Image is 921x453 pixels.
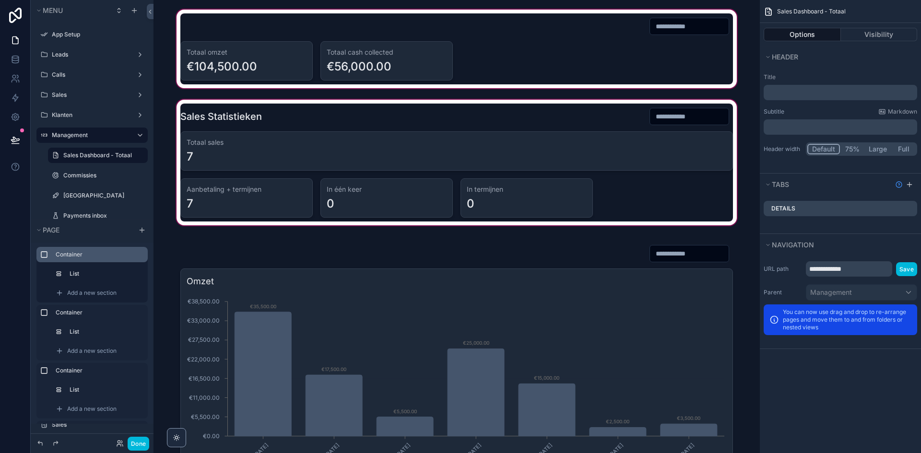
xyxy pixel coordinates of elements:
label: Details [771,205,795,212]
span: Header [772,53,798,61]
label: Commissies [63,172,142,179]
label: Management [52,131,129,139]
span: Markdown [888,108,917,116]
span: Menu [43,6,63,14]
button: Tabs [764,178,891,191]
label: App Setup [52,31,142,38]
label: Klanten [52,111,129,119]
button: Header [764,50,911,64]
span: Page [43,226,59,234]
label: Sales [52,91,129,99]
label: Payments inbox [63,212,142,220]
a: Markdown [878,108,917,116]
span: Tabs [772,180,789,188]
label: [GEOGRAPHIC_DATA] [63,192,142,199]
button: 75% [840,144,864,154]
button: Page [35,223,132,237]
svg: Show help information [895,181,903,188]
span: Navigation [772,241,814,249]
span: Add a new section [67,289,117,297]
button: Default [807,144,840,154]
label: URL path [764,265,802,273]
label: Leads [52,51,129,58]
div: scrollable content [31,243,153,424]
div: scrollable content [764,85,917,100]
button: Management [806,284,917,301]
button: Visibility [841,28,918,41]
label: Parent [764,289,802,296]
label: Container [56,251,140,258]
label: Container [56,309,140,316]
label: Calls [52,71,129,79]
label: Sales Dashboard - Totaal [63,151,142,159]
span: Management [810,288,852,297]
button: Menu [35,4,109,17]
button: Full [891,144,916,154]
label: List [70,386,138,394]
button: Navigation [764,238,911,252]
button: Save [896,262,917,276]
button: Done [128,437,149,451]
p: You can now use drag and drop to re-arrange pages and move them to and from folders or nested views [783,308,911,331]
label: Subtitle [764,108,784,116]
span: Add a new section [67,347,117,355]
label: Title [764,73,917,81]
span: Sales Dashboard - Totaal [777,8,846,15]
label: Header width [764,145,802,153]
button: Large [864,144,891,154]
div: scrollable content [764,119,917,135]
span: Add a new section [67,405,117,413]
label: List [70,328,138,336]
label: List [70,270,138,278]
button: Options [764,28,841,41]
label: Container [56,367,140,374]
